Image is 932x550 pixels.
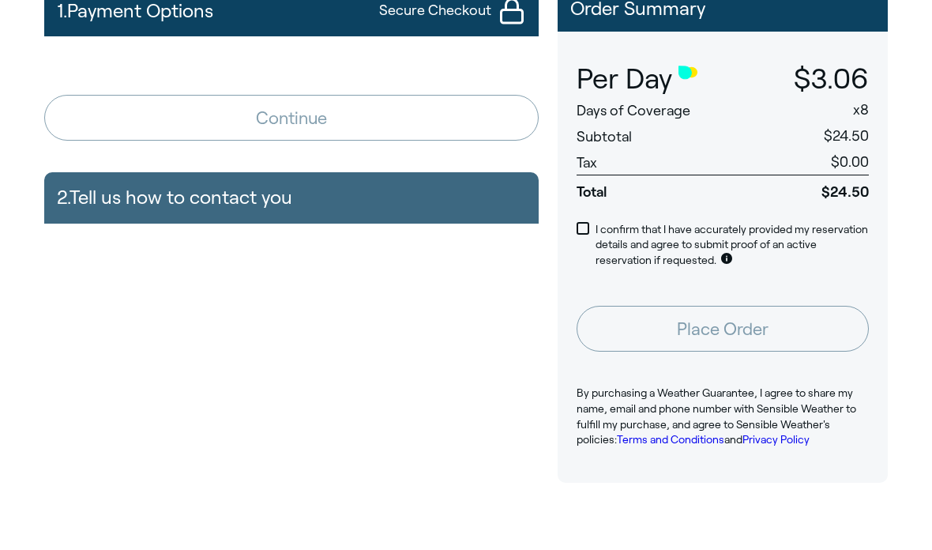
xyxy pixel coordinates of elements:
a: Privacy Policy [742,433,810,446]
a: Terms and Conditions [617,433,724,446]
p: By purchasing a Weather Guarantee, I agree to share my name, email and phone number with Sensible... [577,386,869,447]
span: $24.50 [755,175,869,202]
span: Days of Coverage [577,103,690,119]
span: $0.00 [831,154,869,170]
span: Secure Checkout [379,1,491,21]
span: Total [577,175,755,202]
span: $3.06 [794,63,869,94]
span: Per Day [577,63,672,95]
span: Tax [577,155,597,171]
span: Subtotal [577,129,632,145]
button: Place Order [577,306,869,352]
span: $24.50 [824,128,869,144]
button: Continue [44,95,539,141]
span: x 8 [853,102,869,118]
p: I confirm that I have accurately provided my reservation details and agree to submit proof of an ... [596,222,869,269]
